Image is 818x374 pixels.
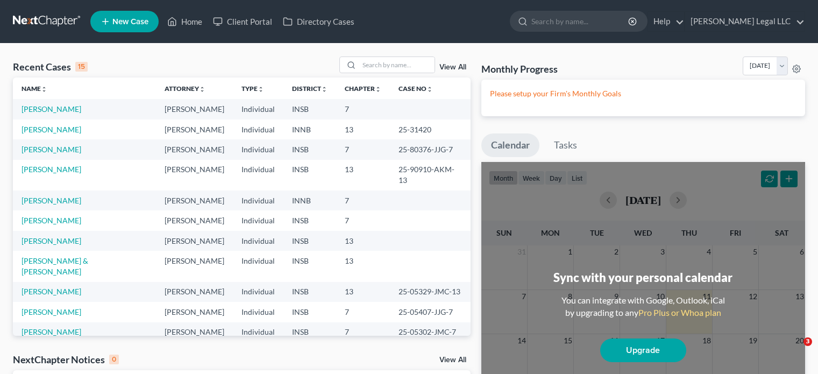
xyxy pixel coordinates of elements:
[75,62,88,72] div: 15
[336,231,390,251] td: 13
[109,355,119,364] div: 0
[803,337,812,346] span: 3
[390,139,471,159] td: 25-80376-JJG-7
[345,84,381,93] a: Chapterunfold_more
[22,196,81,205] a: [PERSON_NAME]
[156,190,233,210] td: [PERSON_NAME]
[156,251,233,281] td: [PERSON_NAME]
[781,337,807,363] iframe: Intercom live chat
[399,84,433,93] a: Case Nounfold_more
[336,282,390,302] td: 13
[439,63,466,71] a: View All
[22,84,47,93] a: Nameunfold_more
[648,12,684,31] a: Help
[233,119,283,139] td: Individual
[22,307,81,316] a: [PERSON_NAME]
[390,322,471,342] td: 25-05302-JMC-7
[336,139,390,159] td: 7
[375,86,381,93] i: unfold_more
[156,119,233,139] td: [PERSON_NAME]
[336,251,390,281] td: 13
[283,160,336,190] td: INSB
[321,86,328,93] i: unfold_more
[283,139,336,159] td: INSB
[233,139,283,159] td: Individual
[233,99,283,119] td: Individual
[22,145,81,154] a: [PERSON_NAME]
[165,84,205,93] a: Attorneyunfold_more
[22,287,81,296] a: [PERSON_NAME]
[283,119,336,139] td: INNB
[233,210,283,230] td: Individual
[390,160,471,190] td: 25-90910-AKM-13
[481,62,558,75] h3: Monthly Progress
[233,282,283,302] td: Individual
[336,119,390,139] td: 13
[426,86,433,93] i: unfold_more
[258,86,264,93] i: unfold_more
[22,125,81,134] a: [PERSON_NAME]
[162,12,208,31] a: Home
[557,294,729,319] div: You can integrate with Google, Outlook, iCal by upgrading to any
[283,210,336,230] td: INSB
[13,353,119,366] div: NextChapter Notices
[490,88,796,99] p: Please setup your Firm's Monthly Goals
[241,84,264,93] a: Typeunfold_more
[544,133,587,157] a: Tasks
[283,251,336,281] td: INSB
[390,302,471,322] td: 25-05407-JJG-7
[156,160,233,190] td: [PERSON_NAME]
[283,302,336,322] td: INSB
[233,160,283,190] td: Individual
[22,165,81,174] a: [PERSON_NAME]
[22,216,81,225] a: [PERSON_NAME]
[283,231,336,251] td: INSB
[283,322,336,342] td: INSB
[685,12,805,31] a: [PERSON_NAME] Legal LLC
[22,104,81,114] a: [PERSON_NAME]
[336,322,390,342] td: 7
[208,12,278,31] a: Client Portal
[233,302,283,322] td: Individual
[22,256,88,276] a: [PERSON_NAME] & [PERSON_NAME]
[156,231,233,251] td: [PERSON_NAME]
[283,282,336,302] td: INSB
[336,190,390,210] td: 7
[292,84,328,93] a: Districtunfold_more
[156,302,233,322] td: [PERSON_NAME]
[233,231,283,251] td: Individual
[600,338,686,362] a: Upgrade
[439,356,466,364] a: View All
[233,322,283,342] td: Individual
[531,11,630,31] input: Search by name...
[156,322,233,342] td: [PERSON_NAME]
[390,282,471,302] td: 25-05329-JMC-13
[112,18,148,26] span: New Case
[553,269,732,286] div: Sync with your personal calendar
[13,60,88,73] div: Recent Cases
[22,236,81,245] a: [PERSON_NAME]
[481,133,539,157] a: Calendar
[41,86,47,93] i: unfold_more
[283,190,336,210] td: INNB
[336,99,390,119] td: 7
[156,282,233,302] td: [PERSON_NAME]
[233,190,283,210] td: Individual
[156,99,233,119] td: [PERSON_NAME]
[638,307,721,317] a: Pro Plus or Whoa plan
[390,119,471,139] td: 25-31420
[278,12,360,31] a: Directory Cases
[336,302,390,322] td: 7
[336,160,390,190] td: 13
[199,86,205,93] i: unfold_more
[283,99,336,119] td: INSB
[22,327,81,336] a: [PERSON_NAME]
[156,210,233,230] td: [PERSON_NAME]
[359,57,435,73] input: Search by name...
[233,251,283,281] td: Individual
[156,139,233,159] td: [PERSON_NAME]
[336,210,390,230] td: 7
